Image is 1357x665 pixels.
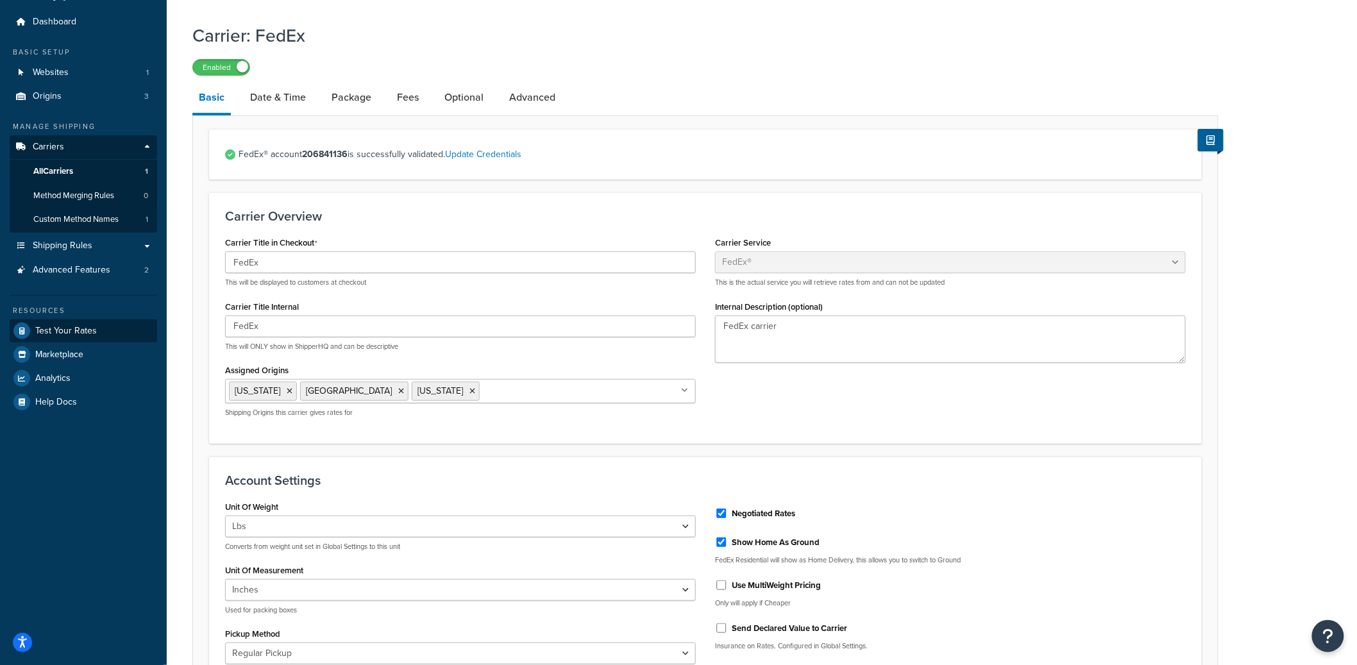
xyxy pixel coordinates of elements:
p: FedEx Residential will show as Home Delivery, this allows you to switch to Ground [715,555,1186,565]
span: Websites [33,67,69,78]
a: Advanced Features2 [10,258,157,282]
a: Origins3 [10,85,157,108]
a: Method Merging Rules0 [10,184,157,208]
label: Pickup Method [225,629,280,639]
a: Optional [438,82,490,113]
a: AllCarriers1 [10,160,157,183]
button: Open Resource Center [1312,620,1344,652]
a: Date & Time [244,82,312,113]
span: Help Docs [35,397,77,408]
li: Origins [10,85,157,108]
label: Carrier Title Internal [225,302,299,312]
span: [GEOGRAPHIC_DATA] [306,384,392,398]
span: Shipping Rules [33,240,92,251]
p: Converts from weight unit set in Global Settings to this unit [225,542,696,551]
h1: Carrier: FedEx [192,23,1202,48]
label: Use MultiWeight Pricing [732,580,821,591]
label: Enabled [193,60,249,75]
span: Carriers [33,142,64,153]
span: Dashboard [33,17,76,28]
span: Test Your Rates [35,326,97,337]
p: This will be displayed to customers at checkout [225,278,696,287]
a: Carriers [10,135,157,159]
span: 3 [144,91,149,102]
a: Marketplace [10,343,157,366]
p: This is the actual service you will retrieve rates from and can not be updated [715,278,1186,287]
span: [US_STATE] [235,384,280,398]
a: Help Docs [10,391,157,414]
li: Websites [10,61,157,85]
span: Analytics [35,373,71,384]
p: Shipping Origins this carrier gives rates for [225,408,696,417]
span: All Carriers [33,166,73,177]
label: Internal Description (optional) [715,302,823,312]
a: Advanced [503,82,562,113]
p: Insurance on Rates. Configured in Global Settings. [715,641,1186,651]
span: Origins [33,91,62,102]
p: This will ONLY show in ShipperHQ and can be descriptive [225,342,696,351]
li: Custom Method Names [10,208,157,231]
span: 1 [145,166,148,177]
div: Basic Setup [10,47,157,58]
p: Used for packing boxes [225,605,696,615]
li: Carriers [10,135,157,233]
a: Analytics [10,367,157,390]
textarea: FedEx carrier [715,316,1186,363]
label: Negotiated Rates [732,508,795,519]
a: Shipping Rules [10,234,157,258]
span: Marketplace [35,349,83,360]
span: Method Merging Rules [33,190,114,201]
li: Method Merging Rules [10,184,157,208]
label: Show Home As Ground [732,537,820,548]
a: Package [325,82,378,113]
a: Update Credentials [445,147,521,161]
label: Send Declared Value to Carrier [732,623,847,634]
span: 0 [144,190,148,201]
span: [US_STATE] [417,384,463,398]
h3: Carrier Overview [225,209,1186,223]
span: FedEx® account is successfully validated. [239,146,1186,164]
span: Advanced Features [33,265,110,276]
label: Assigned Origins [225,366,289,375]
a: Dashboard [10,10,157,34]
a: Basic [192,82,231,115]
span: 1 [146,214,148,225]
label: Carrier Service [715,238,771,248]
div: Resources [10,305,157,316]
span: 1 [146,67,149,78]
button: Show Help Docs [1198,129,1224,151]
li: Advanced Features [10,258,157,282]
strong: 206841136 [302,147,348,161]
div: Manage Shipping [10,121,157,132]
span: 2 [144,265,149,276]
a: Websites1 [10,61,157,85]
p: Only will apply if Cheaper [715,598,1186,608]
h3: Account Settings [225,473,1186,487]
a: Custom Method Names1 [10,208,157,231]
a: Fees [391,82,425,113]
label: Unit Of Weight [225,502,278,512]
label: Unit Of Measurement [225,566,303,575]
label: Carrier Title in Checkout [225,238,317,248]
span: Custom Method Names [33,214,119,225]
a: Test Your Rates [10,319,157,342]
